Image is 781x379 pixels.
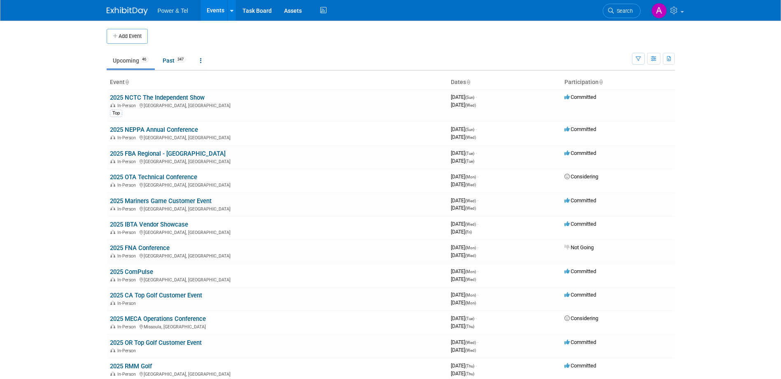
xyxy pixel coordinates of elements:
img: In-Person Event [110,348,115,352]
span: In-Person [117,372,138,377]
span: [DATE] [451,102,476,108]
img: In-Person Event [110,103,115,107]
span: Committed [564,339,596,345]
img: In-Person Event [110,159,115,163]
a: Past347 [156,53,192,68]
div: [GEOGRAPHIC_DATA], [GEOGRAPHIC_DATA] [110,370,444,377]
span: [DATE] [451,315,477,321]
span: [DATE] [451,205,476,211]
span: Committed [564,197,596,204]
span: 347 [175,56,186,63]
span: Committed [564,268,596,274]
img: In-Person Event [110,324,115,328]
span: (Thu) [465,324,474,329]
span: Power & Tel [158,7,188,14]
span: - [476,94,477,100]
span: Committed [564,150,596,156]
a: 2025 NCTC The Independent Show [110,94,205,101]
span: [DATE] [451,94,477,100]
span: (Wed) [465,199,476,203]
a: 2025 OR Top Golf Customer Event [110,339,202,346]
span: [DATE] [451,252,476,258]
span: - [477,173,478,180]
span: (Wed) [465,253,476,258]
span: Considering [564,173,598,180]
a: Sort by Start Date [466,79,470,85]
img: In-Person Event [110,372,115,376]
span: In-Person [117,230,138,235]
img: In-Person Event [110,253,115,257]
a: 2025 NEPPA Annual Conference [110,126,198,133]
span: (Thu) [465,372,474,376]
span: [DATE] [451,197,478,204]
span: (Sun) [465,95,474,100]
img: In-Person Event [110,277,115,281]
span: [DATE] [451,173,478,180]
a: 2025 RMM Golf [110,363,152,370]
span: - [477,244,478,250]
div: [GEOGRAPHIC_DATA], [GEOGRAPHIC_DATA] [110,229,444,235]
span: In-Person [117,182,138,188]
span: - [476,150,477,156]
span: Committed [564,221,596,227]
span: (Thu) [465,364,474,368]
span: [DATE] [451,221,478,227]
a: 2025 Mariners Game Customer Event [110,197,212,205]
a: 2025 ComPulse [110,268,153,276]
img: In-Person Event [110,182,115,187]
div: [GEOGRAPHIC_DATA], [GEOGRAPHIC_DATA] [110,158,444,164]
span: - [477,197,478,204]
div: [GEOGRAPHIC_DATA], [GEOGRAPHIC_DATA] [110,181,444,188]
a: Sort by Event Name [125,79,129,85]
span: In-Person [117,206,138,212]
th: Dates [448,75,561,89]
span: [DATE] [451,276,476,282]
span: [DATE] [451,339,478,345]
div: [GEOGRAPHIC_DATA], [GEOGRAPHIC_DATA] [110,134,444,140]
span: [DATE] [451,299,476,306]
img: Alina Dorion [651,3,667,19]
span: In-Person [117,103,138,108]
span: - [477,339,478,345]
div: Top [110,110,122,117]
span: [DATE] [451,363,477,369]
span: In-Person [117,277,138,283]
span: In-Person [117,301,138,306]
a: 2025 MECA Operations Conference [110,315,206,323]
img: In-Person Event [110,206,115,211]
span: [DATE] [451,370,474,377]
span: (Tue) [465,159,474,164]
div: [GEOGRAPHIC_DATA], [GEOGRAPHIC_DATA] [110,102,444,108]
span: Committed [564,363,596,369]
span: Committed [564,126,596,132]
span: - [477,292,478,298]
span: - [476,315,477,321]
span: In-Person [117,159,138,164]
span: [DATE] [451,229,472,235]
span: (Mon) [465,269,476,274]
span: In-Person [117,135,138,140]
span: (Mon) [465,301,476,305]
a: 2025 FBA Regional - [GEOGRAPHIC_DATA] [110,150,226,157]
span: [DATE] [451,268,478,274]
span: Considering [564,315,598,321]
span: Committed [564,94,596,100]
span: (Wed) [465,182,476,187]
a: 2025 OTA Technical Conference [110,173,197,181]
span: (Mon) [465,175,476,179]
span: [DATE] [451,244,478,250]
span: [DATE] [451,347,476,353]
span: (Mon) [465,246,476,250]
span: [DATE] [451,181,476,187]
span: (Wed) [465,340,476,345]
span: Committed [564,292,596,298]
span: In-Person [117,324,138,330]
button: Add Event [107,29,148,44]
a: 2025 CA Top Golf Customer Event [110,292,202,299]
img: In-Person Event [110,230,115,234]
div: [GEOGRAPHIC_DATA], [GEOGRAPHIC_DATA] [110,276,444,283]
span: [DATE] [451,323,474,329]
span: In-Person [117,253,138,259]
img: In-Person Event [110,301,115,305]
th: Participation [561,75,675,89]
